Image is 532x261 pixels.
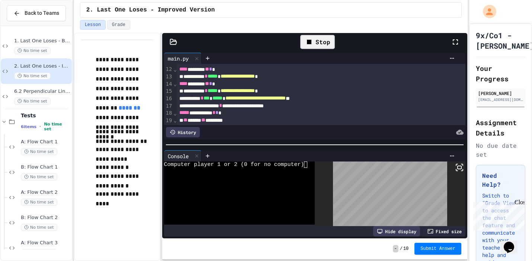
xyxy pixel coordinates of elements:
[424,226,465,236] div: Fixed size
[21,249,57,256] span: No time set
[14,88,70,95] span: 6.2 Perpendicular Line Equation
[21,139,70,145] span: A: Flow Chart 1
[39,124,41,130] span: •
[164,95,173,102] div: 16
[478,97,523,102] div: [EMAIL_ADDRESS][DOMAIN_NAME]
[164,102,173,110] div: 17
[173,117,177,123] span: Fold line
[21,240,70,246] span: A: Flow Chart 3
[173,110,177,116] span: Fold line
[166,127,200,137] div: History
[470,199,525,231] iframe: chat widget
[21,112,70,119] span: Tests
[164,55,192,62] div: main.py
[3,3,51,47] div: Chat with us now!Close
[21,215,70,221] span: B: Flow Chart 2
[164,150,202,162] div: Console
[21,164,70,170] span: B: Flow Chart 1
[476,117,525,138] h2: Assignment Details
[21,173,57,180] span: No time set
[21,224,57,231] span: No time set
[164,162,304,168] span: Computer player 1 or 2 (0 for no computer)
[14,47,51,54] span: No time set
[475,3,498,20] div: My Account
[14,72,51,79] span: No time set
[164,124,173,132] div: 20
[86,6,215,14] span: 2. Last One Loses - Improved Version
[164,81,173,88] div: 14
[173,66,177,72] span: Fold line
[164,110,173,117] div: 18
[476,141,525,159] div: No due date set
[7,5,66,21] button: Back to Teams
[393,245,398,252] span: -
[478,90,523,97] div: [PERSON_NAME]
[501,231,525,254] iframe: chat widget
[14,38,70,44] span: 1. Last One Loses - Basic Version
[164,66,173,73] div: 12
[164,53,202,64] div: main.py
[14,98,51,105] span: No time set
[21,199,57,206] span: No time set
[173,81,177,87] span: Fold line
[403,246,408,252] span: 10
[107,20,130,30] button: Grade
[44,122,70,131] span: No time set
[300,35,335,49] div: Stop
[373,226,420,236] div: Hide display
[164,88,173,95] div: 15
[21,189,70,196] span: A: Flow Chart 2
[164,117,173,124] div: 19
[420,246,455,252] span: Submit Answer
[164,73,173,81] div: 13
[400,246,403,252] span: /
[164,152,192,160] div: Console
[14,63,70,69] span: 2. Last One Loses - Improved Version
[80,20,106,30] button: Lesson
[21,148,57,155] span: No time set
[414,243,461,255] button: Submit Answer
[482,171,519,189] h3: Need Help?
[25,9,59,17] span: Back to Teams
[21,124,36,129] span: 6 items
[476,63,525,84] h2: Your Progress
